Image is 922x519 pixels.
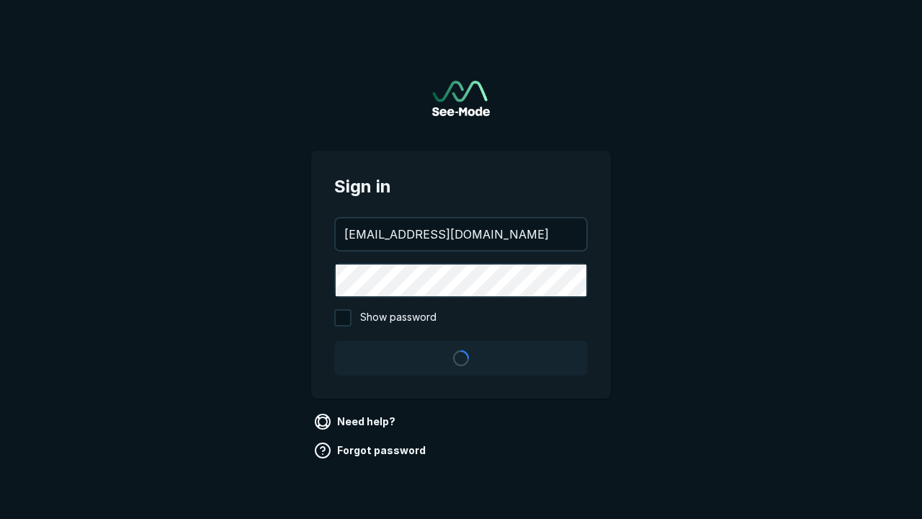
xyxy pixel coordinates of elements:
a: Need help? [311,410,401,433]
span: Sign in [334,174,588,200]
a: Go to sign in [432,81,490,116]
input: your@email.com [336,218,586,250]
span: Show password [360,309,437,327]
img: See-Mode Logo [432,81,490,116]
a: Forgot password [311,439,431,462]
